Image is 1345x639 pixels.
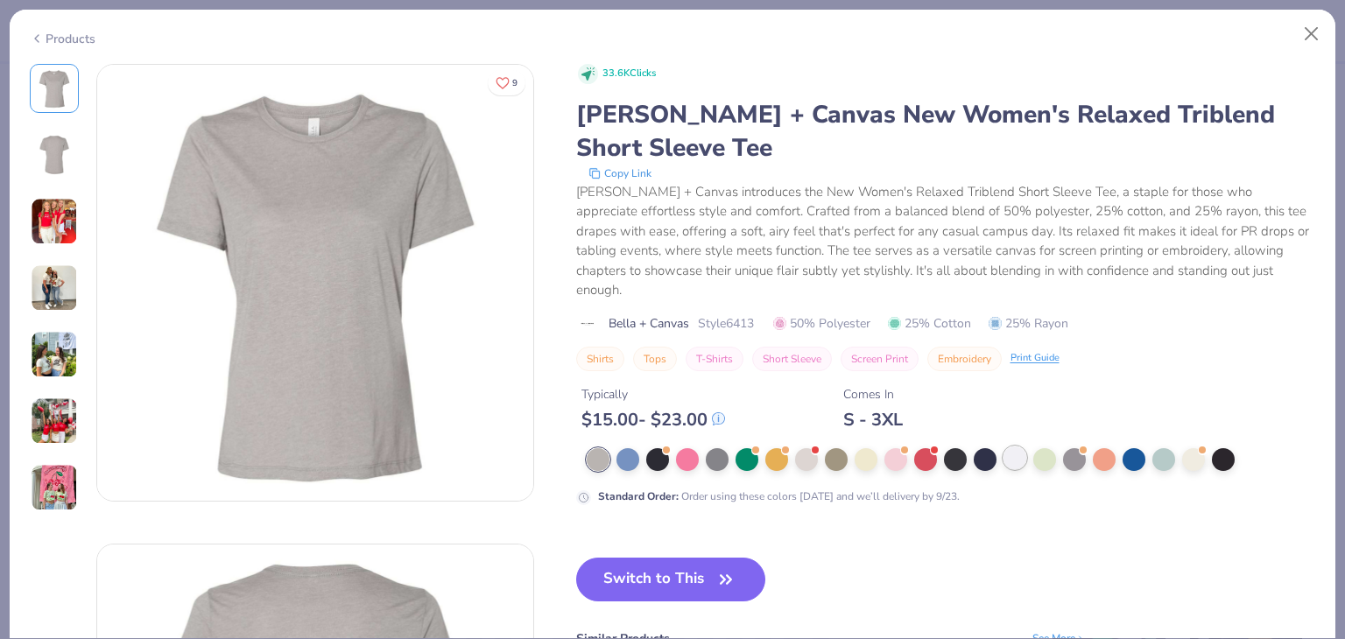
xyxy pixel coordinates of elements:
[843,385,903,404] div: Comes In
[602,67,656,81] span: 33.6K Clicks
[33,134,75,176] img: Back
[581,385,725,404] div: Typically
[1295,18,1328,51] button: Close
[31,331,78,378] img: User generated content
[598,488,960,504] div: Order using these colors [DATE] and we’ll delivery by 9/23.
[576,317,600,331] img: brand logo
[576,98,1316,165] div: [PERSON_NAME] + Canvas New Women's Relaxed Triblend Short Sleeve Tee
[843,409,903,431] div: S - 3XL
[31,464,78,511] img: User generated content
[31,264,78,312] img: User generated content
[841,347,919,371] button: Screen Print
[598,489,679,503] strong: Standard Order :
[888,314,971,333] span: 25% Cotton
[576,347,624,371] button: Shirts
[33,67,75,109] img: Front
[633,347,677,371] button: Tops
[927,347,1002,371] button: Embroidery
[581,409,725,431] div: $ 15.00 - $ 23.00
[31,397,78,445] img: User generated content
[512,79,518,88] span: 9
[488,70,525,95] button: Like
[576,182,1316,300] div: [PERSON_NAME] + Canvas introduces the New Women's Relaxed Triblend Short Sleeve Tee, a staple for...
[698,314,754,333] span: Style 6413
[31,198,78,245] img: User generated content
[989,314,1068,333] span: 25% Rayon
[752,347,832,371] button: Short Sleeve
[609,314,689,333] span: Bella + Canvas
[773,314,870,333] span: 50% Polyester
[583,165,657,182] button: copy to clipboard
[1011,351,1060,366] div: Print Guide
[30,30,95,48] div: Products
[686,347,743,371] button: T-Shirts
[97,65,533,501] img: Front
[576,558,766,601] button: Switch to This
